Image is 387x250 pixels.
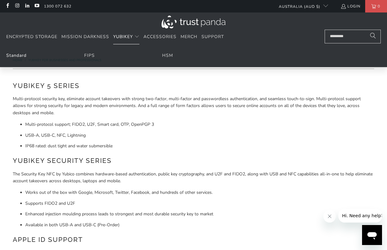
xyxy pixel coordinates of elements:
h2: Apple ID Support [13,235,374,245]
a: Trust Panda Australia on LinkedIn [24,4,30,9]
a: Trust Panda Australia on Instagram [14,4,20,9]
iframe: Close message [323,210,336,223]
span: Mission Darkness [61,34,109,40]
nav: Translation missing: en.navigation.header.main_nav [6,30,224,44]
li: Enhanced injection moulding process leads to strongest and most durable security key to market [25,211,374,218]
a: Standard [6,52,27,58]
a: Login [341,3,360,10]
p: The Security Key NFC by Yubico combines hardware-based authentication, public key cryptography, a... [13,171,374,185]
a: Merch [181,30,197,44]
a: Encrypted Storage [6,30,57,44]
span: Support [201,34,224,40]
li: USB-A, USB-C, NFC, Lightning [25,132,374,139]
span: Accessories [143,34,177,40]
img: Trust Panda Australia [162,16,225,28]
li: Multi-protocol support; FIDO2, U2F, Smart card, OTP, OpenPGP 3 [25,121,374,128]
span: Encrypted Storage [6,34,57,40]
h2: YubiKey 5 Series [13,81,374,91]
a: Trust Panda Australia on YouTube [34,4,39,9]
a: FIPS [84,52,95,58]
span: Hi. Need any help? [4,4,45,9]
p: Multi-protocol security key, eliminate account takeovers with strong two-factor, multi-factor and... [13,96,374,116]
a: HSM [162,52,173,58]
input: Search... [325,30,381,43]
summary: YubiKey [113,30,139,44]
a: Trust Panda Australia on Facebook [5,4,10,9]
li: Works out of the box with Google, Microsoft, Twitter, Facebook, and hundreds of other services. [25,189,374,196]
li: IP68 rated: dust tight and water submersible [25,143,374,150]
span: Merch [181,34,197,40]
iframe: Message from company [338,209,382,223]
a: Accessories [143,30,177,44]
li: Available in both USB-A and USB-C (Pre-Order) [25,222,374,228]
h2: YubiKey Security Series [13,156,374,166]
span: YubiKey [113,34,133,40]
a: Support [201,30,224,44]
iframe: Button to launch messaging window [362,225,382,245]
li: Supports FIDO2 and U2F [25,200,374,207]
a: Mission Darkness [61,30,109,44]
a: 1300 072 632 [44,3,71,10]
button: Search [365,30,381,43]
